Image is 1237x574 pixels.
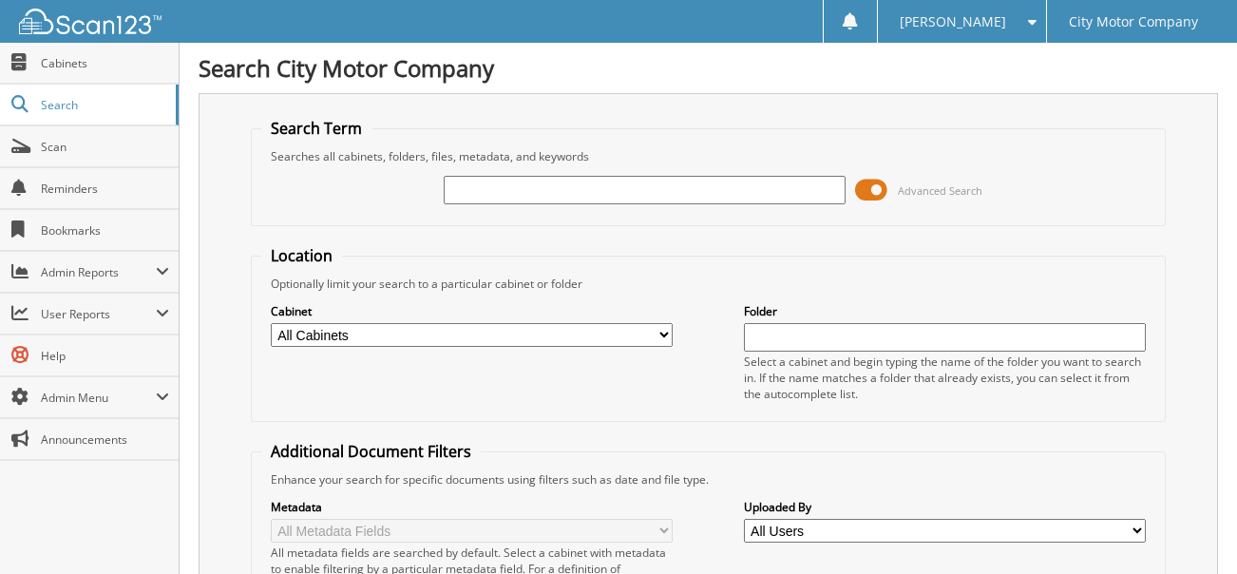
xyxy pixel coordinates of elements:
[261,471,1156,488] div: Enhance your search for specific documents using filters such as date and file type.
[41,348,169,364] span: Help
[41,264,156,280] span: Admin Reports
[41,139,169,155] span: Scan
[261,148,1156,164] div: Searches all cabinets, folders, files, metadata, and keywords
[41,55,169,71] span: Cabinets
[261,441,481,462] legend: Additional Document Filters
[261,245,342,266] legend: Location
[41,97,166,113] span: Search
[19,9,162,34] img: scan123-logo-white.svg
[41,306,156,322] span: User Reports
[744,303,1147,319] label: Folder
[900,16,1006,28] span: [PERSON_NAME]
[261,118,371,139] legend: Search Term
[261,276,1156,292] div: Optionally limit your search to a particular cabinet or folder
[898,183,982,198] span: Advanced Search
[199,52,1218,84] h1: Search City Motor Company
[271,303,674,319] label: Cabinet
[271,499,674,515] label: Metadata
[41,222,169,239] span: Bookmarks
[1069,16,1198,28] span: City Motor Company
[744,499,1147,515] label: Uploaded By
[41,390,156,406] span: Admin Menu
[41,181,169,197] span: Reminders
[744,354,1147,402] div: Select a cabinet and begin typing the name of the folder you want to search in. If the name match...
[41,431,169,448] span: Announcements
